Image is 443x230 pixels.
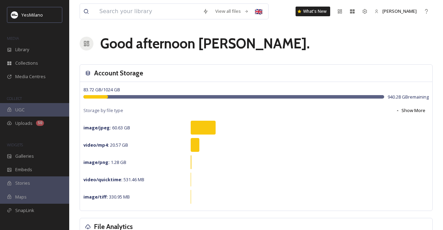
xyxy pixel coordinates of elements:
span: 531.46 MB [83,176,144,183]
span: WIDGETS [7,142,23,147]
strong: image/jpeg : [83,125,111,131]
strong: video/quicktime : [83,176,123,183]
span: 330.95 MB [83,194,130,200]
span: SnapLink [15,207,34,214]
a: [PERSON_NAME] [371,4,420,18]
span: 940.28 GB remaining [388,94,429,100]
span: Galleries [15,153,34,159]
span: YesMilano [21,12,43,18]
span: Media Centres [15,73,46,80]
span: Stories [15,180,30,186]
h1: Good afternoon [PERSON_NAME] . [100,33,310,54]
img: Logo%20YesMilano%40150x.png [11,11,18,18]
span: 20.57 GB [83,142,128,148]
span: Library [15,46,29,53]
span: 60.63 GB [83,125,130,131]
span: 1.28 GB [83,159,126,165]
span: COLLECT [7,96,22,101]
div: 50 [36,120,44,126]
input: Search your library [96,4,199,19]
strong: image/png : [83,159,110,165]
span: UGC [15,107,25,113]
strong: video/mp4 : [83,142,109,148]
h3: Account Storage [94,68,143,78]
span: Storage by file type [83,107,123,114]
span: Embeds [15,166,32,173]
button: Show More [392,104,429,117]
span: Collections [15,60,38,66]
span: 83.72 GB / 1024 GB [83,86,120,93]
span: Maps [15,194,27,200]
span: Uploads [15,120,33,127]
a: View all files [212,4,252,18]
a: What's New [296,7,330,16]
strong: image/tiff : [83,194,108,200]
div: 🇬🇧 [252,5,265,18]
span: MEDIA [7,36,19,41]
span: [PERSON_NAME] [382,8,417,14]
